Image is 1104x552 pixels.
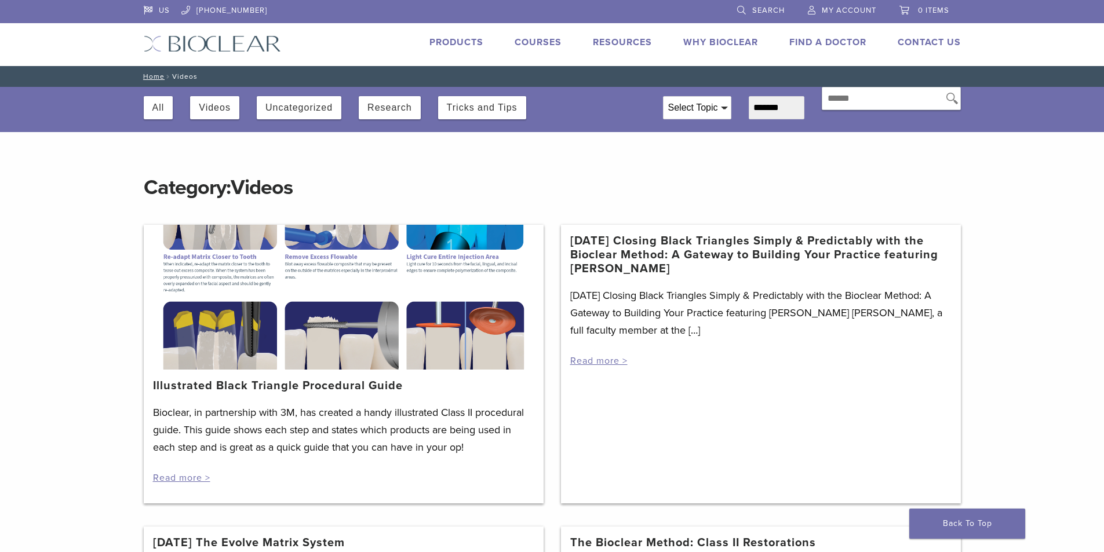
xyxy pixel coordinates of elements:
[153,536,345,550] a: [DATE] The Evolve Matrix System
[664,97,731,119] div: Select Topic
[152,96,165,119] button: All
[570,287,952,339] p: [DATE] Closing Black Triangles Simply & Predictably with the Bioclear Method: A Gateway to Buildi...
[570,536,816,550] a: The Bioclear Method: Class II Restorations
[367,96,411,119] button: Research
[199,96,231,119] button: Videos
[153,404,534,456] p: Bioclear, in partnership with 3M, has created a handy illustrated Class II procedural guide. This...
[165,74,172,79] span: /
[144,35,281,52] img: Bioclear
[593,36,652,48] a: Resources
[231,175,293,200] span: Videos
[265,96,333,119] button: Uncategorized
[447,96,518,119] button: Tricks and Tips
[918,6,949,15] span: 0 items
[153,379,403,393] a: Illustrated Black Triangle Procedural Guide
[789,36,866,48] a: Find A Doctor
[752,6,785,15] span: Search
[515,36,562,48] a: Courses
[144,151,961,202] h1: Category:
[822,6,876,15] span: My Account
[140,72,165,81] a: Home
[570,234,952,276] a: [DATE] Closing Black Triangles Simply & Predictably with the Bioclear Method: A Gateway to Buildi...
[683,36,758,48] a: Why Bioclear
[153,472,210,484] a: Read more >
[898,36,961,48] a: Contact Us
[909,509,1025,539] a: Back To Top
[429,36,483,48] a: Products
[570,355,628,367] a: Read more >
[135,66,970,87] nav: Videos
